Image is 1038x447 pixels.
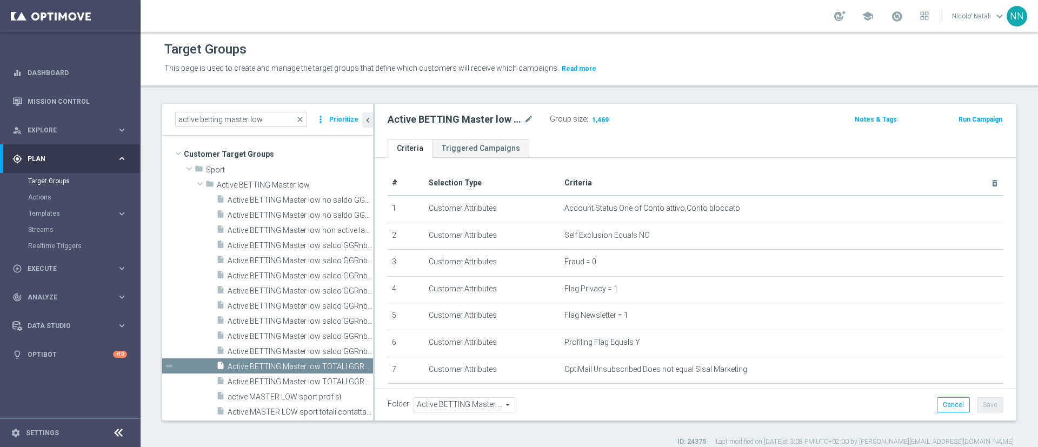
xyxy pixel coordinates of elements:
[12,97,128,106] div: Mission Control
[216,361,225,373] i: insert_drive_file
[228,226,373,235] span: Active BETTING Master low non active last week GGRnb&gt;0
[28,222,139,238] div: Streams
[228,271,373,281] span: Active BETTING Master low saldo GGRnb&gt;0 L3M MAXIMIZER/OPTIMIZER
[228,408,373,417] span: Active MASTER LOW sport totali contattabili
[206,165,373,175] span: Sport
[228,256,373,265] span: Active BETTING Master low saldo GGRnb&gt;0
[424,276,560,303] td: Customer Attributes
[28,209,128,218] button: Templates keyboard_arrow_right
[28,225,112,234] a: Streams
[564,178,592,187] span: Criteria
[388,276,424,303] td: 4
[564,284,618,293] span: Flag Privacy = 1
[363,115,373,125] i: chevron_left
[12,292,22,302] i: track_changes
[716,437,1014,446] label: Last modified on [DATE] at 3:08 PM UTC+02:00 by [PERSON_NAME][EMAIL_ADDRESS][DOMAIN_NAME]
[424,250,560,277] td: Customer Attributes
[117,292,127,302] i: keyboard_arrow_right
[1007,6,1027,26] div: NN
[362,112,373,128] button: chevron_left
[28,238,139,254] div: Realtime Triggers
[184,146,373,162] span: Customer Target Groups
[216,225,225,237] i: insert_drive_file
[216,376,225,389] i: insert_drive_file
[28,323,117,329] span: Data Studio
[587,115,588,124] label: :
[175,112,307,127] input: Quick find group or folder
[854,114,898,125] button: Notes & Tags
[564,338,640,347] span: Profiling Flag Equals Y
[388,330,424,357] td: 6
[862,10,874,22] span: school
[388,223,424,250] td: 2
[216,210,225,222] i: insert_drive_file
[388,357,424,384] td: 7
[29,210,106,217] span: Templates
[12,155,128,163] div: gps_fixed Plan keyboard_arrow_right
[164,64,559,72] span: This page is used to create and manage the target groups that define which customers will receive...
[117,154,127,164] i: keyboard_arrow_right
[228,241,373,250] span: Active BETTING Master low saldo GGRnb&lt;=0
[12,322,128,330] button: Data Studio keyboard_arrow_right
[216,240,225,252] i: insert_drive_file
[388,399,409,409] label: Folder
[117,125,127,135] i: keyboard_arrow_right
[28,177,112,185] a: Target Groups
[388,196,424,223] td: 1
[977,397,1003,412] button: Save
[424,384,560,411] td: Activity History
[12,69,128,77] button: equalizer Dashboard
[228,196,373,205] span: Active BETTING Master low no saldo GGRnb&lt;=0
[217,181,373,190] span: Active BETTING Master low
[388,113,522,126] h2: Active BETTING Master low TOTALI GGRnb<0
[388,139,432,158] a: Criteria
[228,286,373,296] span: Active BETTING Master low saldo GGRnb&gt;0 BALANCER
[12,126,128,135] button: person_search Explore keyboard_arrow_right
[228,302,373,311] span: Active BETTING Master low saldo GGRnb&gt;0 L3M STRATEGIST/BALANCER
[28,156,117,162] span: Plan
[315,112,326,127] i: more_vert
[216,195,225,207] i: insert_drive_file
[28,193,112,202] a: Actions
[424,330,560,357] td: Customer Attributes
[28,173,139,189] div: Target Groups
[564,204,740,213] span: Account Status One of Conto attivo,Conto bloccato
[28,189,139,205] div: Actions
[12,125,22,135] i: person_search
[564,257,596,266] span: Fraud = 0
[12,125,117,135] div: Explore
[113,351,127,358] div: +10
[26,430,59,436] a: Settings
[12,264,22,273] i: play_circle_outline
[228,377,373,386] span: Active BETTING Master low TOTALI GGRnb&gt;0
[12,293,128,302] button: track_changes Analyze keyboard_arrow_right
[228,317,373,326] span: Active BETTING Master low saldo GGRnb&gt;0 MAXIMIZER
[164,42,247,57] h1: Target Groups
[216,391,225,404] i: insert_drive_file
[388,384,424,411] td: 8
[957,114,1003,125] button: Run Campaign
[937,397,970,412] button: Cancel
[561,63,597,75] button: Read more
[228,362,373,371] span: Active BETTING Master low TOTALI GGRnb&lt;0
[117,209,127,219] i: keyboard_arrow_right
[388,303,424,330] td: 5
[524,113,534,126] i: mode_edit
[951,8,1007,24] a: Nicolo' Natalikeyboard_arrow_down
[12,292,117,302] div: Analyze
[205,179,214,192] i: folder
[216,255,225,268] i: insert_drive_file
[432,139,529,158] a: Triggered Campaigns
[216,406,225,419] i: insert_drive_file
[12,350,22,359] i: lightbulb
[216,301,225,313] i: insert_drive_file
[28,340,113,369] a: Optibot
[117,263,127,273] i: keyboard_arrow_right
[328,112,360,127] button: Prioritize
[424,357,560,384] td: Customer Attributes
